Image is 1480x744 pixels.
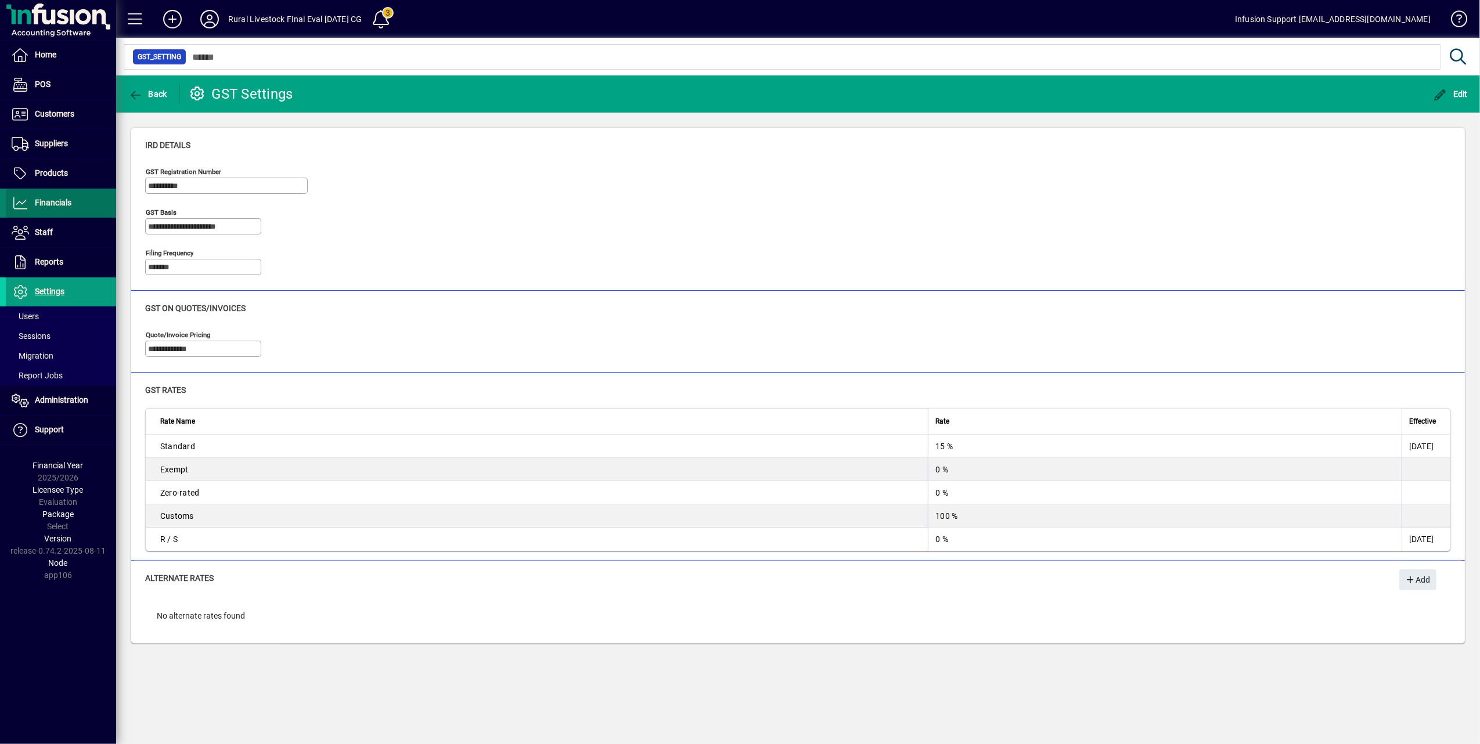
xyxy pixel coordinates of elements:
[45,534,72,543] span: Version
[35,139,68,148] span: Suppliers
[35,109,74,118] span: Customers
[49,558,68,568] span: Node
[1235,10,1431,28] div: Infusion Support [EMAIL_ADDRESS][DOMAIN_NAME]
[1409,442,1434,451] span: [DATE]
[12,351,53,360] span: Migration
[1409,534,1434,544] span: [DATE]
[33,461,84,470] span: Financial Year
[6,100,116,129] a: Customers
[35,168,68,178] span: Products
[1405,570,1430,590] span: Add
[145,304,246,313] span: GST on quotes/invoices
[35,198,71,207] span: Financials
[125,84,170,104] button: Back
[146,249,193,257] mat-label: Filing frequency
[6,416,116,445] a: Support
[191,9,228,30] button: Profile
[6,129,116,158] a: Suppliers
[6,159,116,188] a: Products
[145,598,1451,634] div: No alternate rates found
[160,533,921,545] div: R / S
[6,70,116,99] a: POS
[6,366,116,385] a: Report Jobs
[935,487,1395,499] div: 0 %
[6,218,116,247] a: Staff
[6,306,116,326] a: Users
[935,440,1395,452] div: 15 %
[1434,89,1468,99] span: Edit
[35,80,51,89] span: POS
[138,51,181,63] span: GST_SETTING
[154,9,191,30] button: Add
[146,331,210,339] mat-label: Quote/Invoice pricing
[935,533,1395,545] div: 0 %
[6,189,116,218] a: Financials
[6,326,116,346] a: Sessions
[12,371,63,380] span: Report Jobs
[12,312,39,321] span: Users
[145,140,190,150] span: IRD details
[12,331,51,341] span: Sessions
[6,41,116,70] a: Home
[935,510,1395,522] div: 100 %
[35,425,64,434] span: Support
[160,415,195,428] span: Rate Name
[35,287,64,296] span: Settings
[160,440,921,452] div: Standard
[146,168,221,176] mat-label: GST Registration Number
[6,248,116,277] a: Reports
[35,50,56,59] span: Home
[935,464,1395,475] div: 0 %
[189,85,293,103] div: GST Settings
[160,510,921,522] div: Customs
[1399,569,1436,590] button: Add
[128,89,167,99] span: Back
[35,395,88,404] span: Administration
[228,10,362,28] div: Rural Livestock FInal Eval [DATE] CG
[116,84,180,104] app-page-header-button: Back
[33,485,84,494] span: Licensee Type
[160,487,921,499] div: Zero-rated
[35,257,63,266] span: Reports
[6,386,116,415] a: Administration
[42,510,74,519] span: Package
[35,227,53,237] span: Staff
[160,464,921,475] div: Exempt
[145,385,186,395] span: GST rates
[1409,415,1436,428] span: Effective
[1431,84,1471,104] button: Edit
[146,208,177,216] mat-label: GST Basis
[935,415,949,428] span: Rate
[6,346,116,366] a: Migration
[1442,2,1465,40] a: Knowledge Base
